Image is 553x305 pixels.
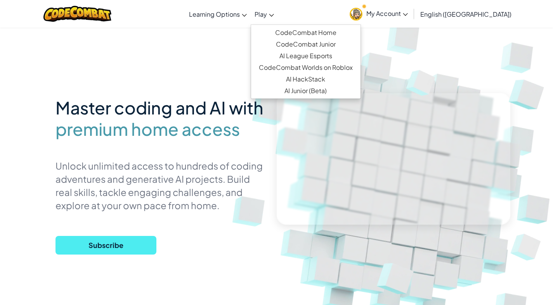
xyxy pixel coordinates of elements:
span: My Account [366,9,408,17]
a: Learning Options [185,3,251,24]
span: Play [255,10,267,18]
a: Play [251,3,278,24]
img: CodeCombat logo [43,6,111,22]
span: Master coding and AI with [55,97,263,118]
a: English ([GEOGRAPHIC_DATA]) [416,3,515,24]
a: CodeCombat Worlds on Roblox [251,62,361,73]
img: avatar [350,8,362,21]
a: AI Junior (Beta) [251,85,361,97]
a: CodeCombat Home [251,27,361,38]
span: English ([GEOGRAPHIC_DATA]) [420,10,511,18]
a: CodeCombat Junior [251,38,361,50]
button: Subscribe [55,236,156,255]
span: premium home access [55,118,240,140]
img: Overlap cubes [395,57,449,107]
a: AI League Esports [251,50,361,62]
span: Learning Options [189,10,240,18]
a: AI HackStack [251,73,361,85]
a: My Account [346,2,412,26]
p: Unlock unlimited access to hundreds of coding adventures and generative AI projects. Build real s... [55,159,265,212]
